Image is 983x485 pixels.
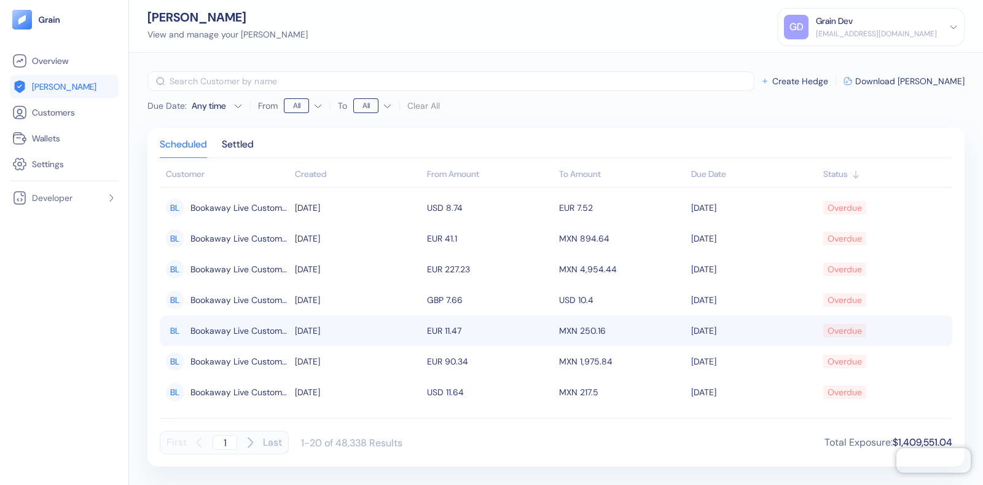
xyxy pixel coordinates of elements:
div: BL [166,199,184,217]
div: BL [166,291,184,309]
div: Total Exposure : [824,435,952,450]
div: BL [166,229,184,248]
span: $1,409,551.04 [893,436,952,449]
span: [PERSON_NAME] [32,81,96,93]
a: Wallets [12,131,116,146]
label: To [338,101,347,110]
td: [DATE] [292,285,424,315]
div: BL [166,321,184,340]
span: Bookaway Live Customer [190,259,289,280]
span: Developer [32,192,72,204]
img: logo-tablet-V2.svg [12,10,32,30]
div: Overdue [828,197,862,218]
td: MXN 894.64 [556,223,688,254]
div: BL [166,383,184,401]
td: [DATE] [688,254,820,285]
td: [DATE] [292,192,424,223]
td: [DATE] [688,223,820,254]
td: EUR 41.1 [424,223,556,254]
span: Customers [32,106,75,119]
td: EUR 19.87 [424,408,556,438]
td: USD 11.64 [424,377,556,408]
td: USD 10.4 [556,285,688,315]
span: Wallets [32,132,60,144]
div: Overdue [828,228,862,249]
span: Create Hedge [772,77,828,85]
td: MXN 250.16 [556,315,688,346]
div: View and manage your [PERSON_NAME] [147,28,308,41]
iframe: Chatra live chat [896,448,971,473]
button: To [353,96,392,116]
div: Any time [192,100,229,112]
span: Overview [32,55,68,67]
td: MXN 4,954.44 [556,254,688,285]
div: Overdue [828,382,862,403]
td: MXN 435 [556,408,688,438]
span: Bookaway Live Customer [190,197,289,218]
td: EUR 11.47 [424,315,556,346]
td: EUR 227.23 [424,254,556,285]
div: Sort ascending [823,168,946,181]
td: [DATE] [688,192,820,223]
td: MXN 217.5 [556,377,688,408]
th: From Amount [424,163,556,187]
td: [DATE] [292,377,424,408]
td: [DATE] [292,315,424,346]
div: Sort ascending [691,168,817,181]
div: Sort ascending [295,168,421,181]
th: To Amount [556,163,688,187]
td: [DATE] [688,315,820,346]
span: Settings [32,158,64,170]
td: [DATE] [292,346,424,377]
span: Bookaway Live Customer [190,351,289,372]
div: 1-20 of 48,338 Results [301,436,402,449]
div: [PERSON_NAME] [147,11,308,23]
a: Customers [12,105,116,120]
input: Search Customer by name [170,71,754,91]
div: Scheduled [160,140,207,157]
div: Grain Dev [816,15,853,28]
label: From [258,101,278,110]
div: Overdue [828,290,862,310]
td: [DATE] [688,346,820,377]
span: Bookaway Live Customer [190,412,289,433]
div: Overdue [828,259,862,280]
img: logo [38,15,61,24]
button: First [166,431,187,454]
td: [DATE] [292,254,424,285]
button: Download [PERSON_NAME] [844,77,965,85]
td: [DATE] [688,377,820,408]
span: Due Date : [147,100,187,112]
span: Bookaway Live Customer [190,320,289,341]
td: MXN 1,975.84 [556,346,688,377]
td: [DATE] [292,223,424,254]
td: [DATE] [688,285,820,315]
button: From [284,96,323,116]
a: Settings [12,157,116,172]
a: Overview [12,53,116,68]
td: [DATE] [292,408,424,438]
a: [PERSON_NAME] [12,79,116,94]
div: Overdue [828,320,862,341]
td: EUR 90.34 [424,346,556,377]
div: GD [784,15,809,39]
div: [EMAIL_ADDRESS][DOMAIN_NAME] [816,28,937,39]
div: BL [166,260,184,278]
td: [DATE] [688,408,820,438]
button: Create Hedge [761,77,828,85]
div: Overdue [828,351,862,372]
td: EUR 7.52 [556,192,688,223]
button: Due Date:Any time [147,100,243,112]
div: Overdue [828,412,862,433]
th: Customer [160,163,292,187]
span: Download [PERSON_NAME] [855,77,965,85]
button: Last [263,431,282,454]
div: Settled [222,140,254,157]
span: Bookaway Live Customer [190,382,289,403]
div: BL [166,352,184,371]
td: USD 8.74 [424,192,556,223]
td: GBP 7.66 [424,285,556,315]
span: Bookaway Live Customer [190,290,289,310]
span: Bookaway Live Customer [190,228,289,249]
